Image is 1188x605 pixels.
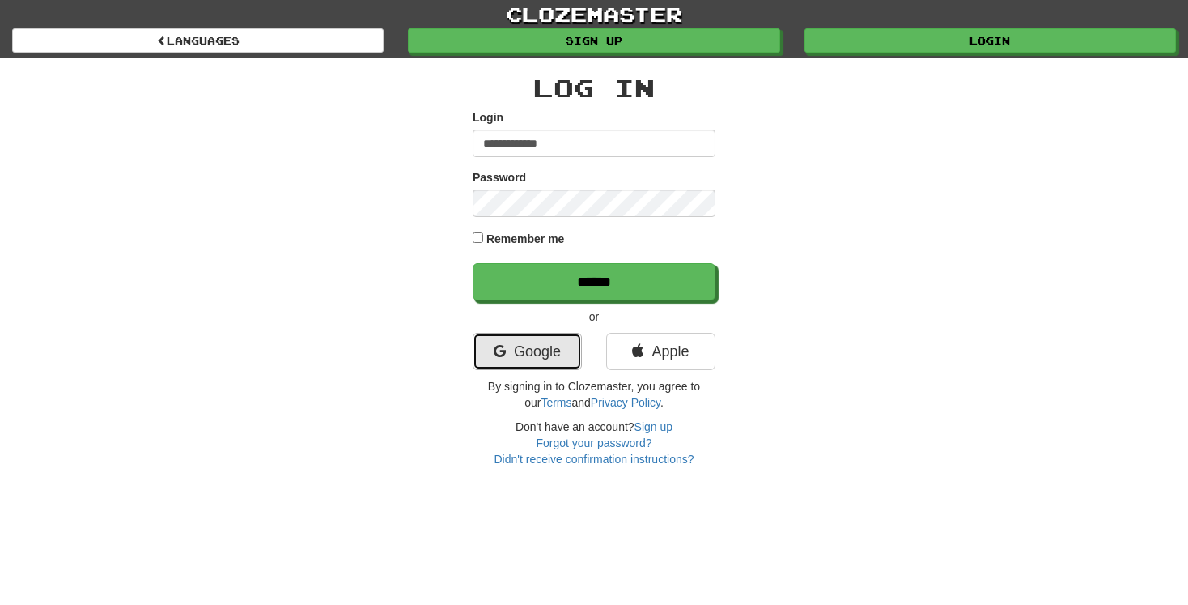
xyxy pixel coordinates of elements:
p: By signing in to Clozemaster, you agree to our and . [473,378,715,411]
a: Forgot your password? [536,437,651,449]
a: Sign up [408,28,779,53]
h2: Log In [473,75,715,101]
div: Don't have an account? [473,419,715,467]
a: Languages [12,28,384,53]
a: Login [804,28,1176,53]
a: Privacy Policy [591,396,660,409]
label: Login [473,109,503,126]
a: Sign up [634,420,672,433]
a: Terms [541,396,571,409]
label: Password [473,169,526,185]
a: Google [473,333,582,370]
p: or [473,309,715,325]
label: Remember me [486,231,565,247]
a: Apple [606,333,715,370]
a: Didn't receive confirmation instructions? [494,453,694,466]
